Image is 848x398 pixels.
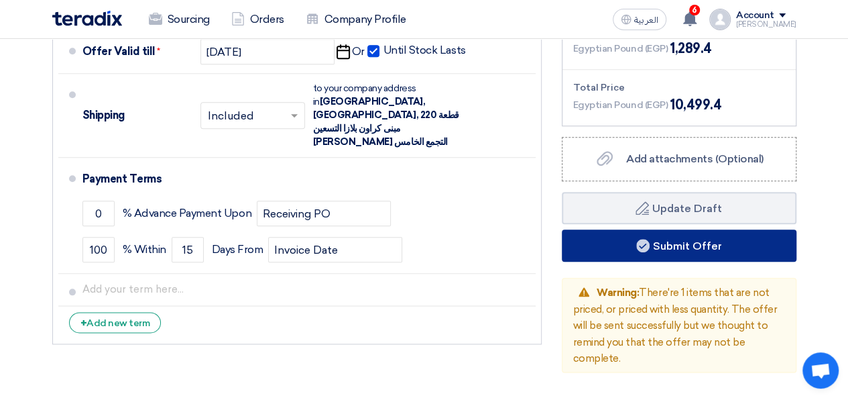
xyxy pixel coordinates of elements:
div: [PERSON_NAME] [736,21,796,28]
span: 1,289.4 [670,38,712,58]
div: Account [736,10,774,21]
input: payment-term-2 [82,237,115,262]
div: to your company address in [313,82,461,149]
input: Add your term here... [82,277,530,302]
span: Egyptian Pound (EGP) [573,98,668,112]
span: Egyptian Pound (EGP) [573,42,668,56]
span: There're 1 items that are not priced, or priced with less quantity. The offer will be sent succes... [573,287,777,364]
span: Or [352,45,365,58]
a: Company Profile [295,5,417,34]
div: Total Price [573,81,785,95]
span: Warning: [597,287,639,299]
input: payment-term-1 [82,201,115,226]
div: Shipping [82,99,190,132]
img: Teradix logo [52,11,122,26]
input: payment-term-2 [268,237,402,262]
span: 6 [689,5,700,15]
input: payment-term-2 [172,237,204,262]
div: Open chat [802,352,839,389]
span: + [80,317,87,330]
div: Payment Terms [82,163,520,195]
span: % Advance Payment Upon [123,207,251,220]
span: 10,499.4 [670,95,721,115]
a: Orders [221,5,295,34]
span: [GEOGRAPHIC_DATA], [GEOGRAPHIC_DATA], قطعة 220 مبنى كراون بلازا التسعين [PERSON_NAME] التجمع الخامس [313,96,459,148]
span: Add attachments (Optional) [626,152,764,165]
span: العربية [634,15,658,25]
span: Days From [212,243,263,256]
input: payment-term-2 [257,201,391,226]
button: Update Draft [562,192,796,224]
input: yyyy-mm-dd [200,39,335,64]
div: Add new term [69,312,162,333]
div: Offer Valid till [82,36,190,68]
span: % Within [123,243,166,256]
a: Sourcing [138,5,221,34]
img: profile_test.png [709,9,731,30]
button: العربية [613,9,666,30]
button: Submit Offer [562,230,796,262]
label: Until Stock Lasts [367,44,466,57]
